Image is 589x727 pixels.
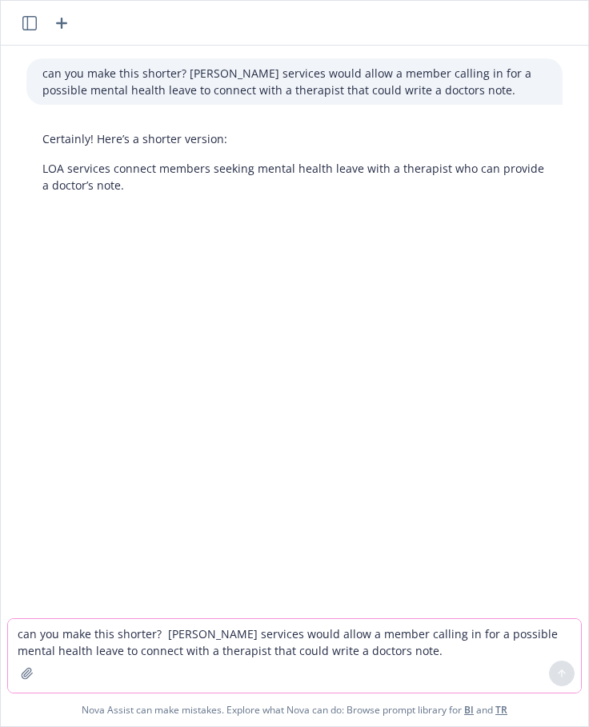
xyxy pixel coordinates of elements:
a: BI [464,703,474,717]
span: Nova Assist can make mistakes. Explore what Nova can do: Browse prompt library for and [7,693,582,726]
p: Certainly! Here’s a shorter version: [42,130,547,147]
p: LOA services connect members seeking mental health leave with a therapist who can provide a docto... [42,160,547,194]
a: TR [495,703,507,717]
p: can you make this shorter? [PERSON_NAME] services would allow a member calling in for a possible ... [42,65,547,98]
